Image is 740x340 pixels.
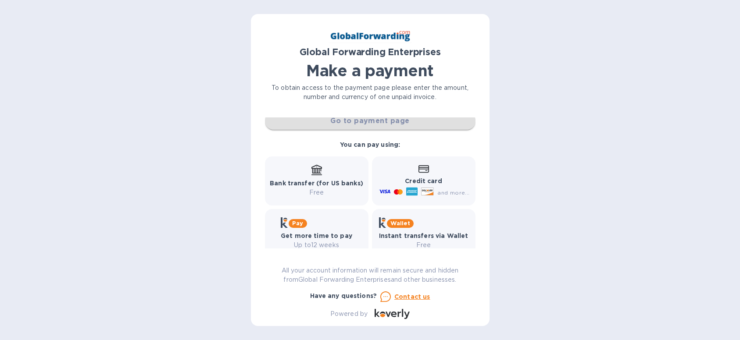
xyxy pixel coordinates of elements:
b: Credit card [405,177,442,184]
b: Pay [292,220,303,227]
u: Contact us [394,293,430,300]
b: Bank transfer (for US banks) [270,180,363,187]
h1: Make a payment [265,61,475,80]
span: and more... [437,189,469,196]
b: Get more time to pay [281,232,352,239]
b: Wallet [390,220,411,227]
p: Free [379,241,468,250]
b: Instant transfers via Wallet [379,232,468,239]
p: Up to 12 weeks [281,241,352,250]
p: To obtain access to the payment page please enter the amount, number and currency of one unpaid i... [265,83,475,102]
p: Powered by [330,309,368,319]
p: Free [270,188,363,197]
b: You can pay using: [340,141,400,148]
b: Global Forwarding Enterprises [300,46,441,57]
b: Have any questions? [310,292,377,299]
p: All your account information will remain secure and hidden from Global Forwarding Enterprises and... [265,266,475,284]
